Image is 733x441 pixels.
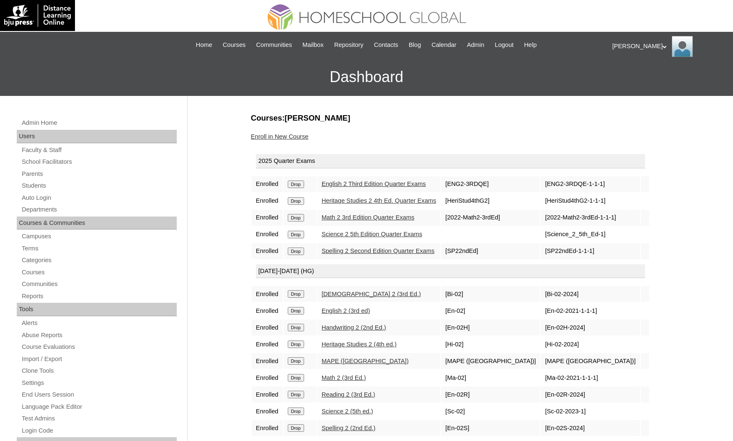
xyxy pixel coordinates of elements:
[21,413,177,424] a: Test Admins
[288,248,304,255] input: Drop
[288,424,304,432] input: Drop
[21,291,177,302] a: Reports
[288,357,304,365] input: Drop
[252,420,283,436] td: Enrolled
[541,243,640,259] td: [SP22ndEd-1-1-1]
[441,193,540,209] td: [HeriStud4thG2]
[322,248,435,254] a: Spelling 2 Second Edition Quarter Exams
[252,243,283,259] td: Enrolled
[322,307,370,314] a: English 2 (3rd ed)
[441,320,540,335] td: [En-02H]
[21,267,177,278] a: Courses
[256,154,645,168] div: 2025 Quarter Exams
[21,169,177,179] a: Parents
[196,40,212,50] span: Home
[463,40,489,50] a: Admin
[21,366,177,376] a: Clone Tools
[21,426,177,436] a: Login Code
[672,36,693,57] img: Ariane Ebuen
[21,157,177,167] a: School Facilitators
[431,40,456,50] span: Calendar
[441,370,540,386] td: [Ma-02]
[322,197,436,204] a: Heritage Studies 2 4th Ed. Quarter Exams
[541,370,640,386] td: [Ma-02-2021-1-1-1]
[252,176,283,192] td: Enrolled
[288,340,304,348] input: Drop
[541,210,640,226] td: [2022-Math2-3rdEd-1-1-1]
[21,243,177,254] a: Terms
[441,420,540,436] td: [En-02S]
[441,176,540,192] td: [ENG2-3RDQE]
[256,40,292,50] span: Communities
[524,40,537,50] span: Help
[520,40,541,50] a: Help
[441,387,540,402] td: [En-02R]
[252,403,283,419] td: Enrolled
[322,214,415,221] a: Math 2 3rd Edition Quarter Exams
[441,353,540,369] td: [MAPE ([GEOGRAPHIC_DATA])]
[441,303,540,319] td: [En-02]
[541,353,640,369] td: [MAPE ([GEOGRAPHIC_DATA])]
[322,374,366,381] a: Math 2 (3rd Ed.)
[467,40,485,50] span: Admin
[21,231,177,242] a: Campuses
[21,181,177,191] a: Students
[541,336,640,352] td: [Hi-02-2024]
[21,330,177,340] a: Abuse Reports
[330,40,368,50] a: Repository
[252,193,283,209] td: Enrolled
[612,36,725,57] div: [PERSON_NAME]
[322,291,421,297] a: [DEMOGRAPHIC_DATA] 2 (3rd Ed.)
[252,320,283,335] td: Enrolled
[17,303,177,316] div: Tools
[288,181,304,188] input: Drop
[441,286,540,302] td: [Bi-02]
[541,176,640,192] td: [ENG2-3RDQE-1-1-1]
[541,403,640,419] td: [Sc-02-2023-1]
[252,40,296,50] a: Communities
[219,40,250,50] a: Courses
[4,58,729,96] h3: Dashboard
[288,407,304,415] input: Drop
[21,354,177,364] a: Import / Export
[252,303,283,319] td: Enrolled
[322,408,373,415] a: Science 2 (5th ed.)
[441,243,540,259] td: [SP22ndEd]
[288,307,304,315] input: Drop
[441,336,540,352] td: [Hi-02]
[21,204,177,215] a: Departments
[322,425,376,431] a: Spelling 2 (2nd Ed.)
[541,193,640,209] td: [HeriStud4thG2-1-1-1]
[302,40,324,50] span: Mailbox
[21,279,177,289] a: Communities
[541,286,640,302] td: [Bi-02-2024]
[252,210,283,226] td: Enrolled
[288,197,304,205] input: Drop
[252,353,283,369] td: Enrolled
[490,40,518,50] a: Logout
[251,113,666,124] h3: Courses:[PERSON_NAME]
[256,264,645,279] div: [DATE]-[DATE] (HG)
[21,402,177,412] a: Language Pack Editor
[427,40,460,50] a: Calendar
[288,324,304,331] input: Drop
[223,40,246,50] span: Courses
[21,255,177,266] a: Categories
[252,370,283,386] td: Enrolled
[21,342,177,352] a: Course Evaluations
[4,4,71,27] img: logo-white.png
[17,130,177,143] div: Users
[541,303,640,319] td: [En-02-2021-1-1-1]
[405,40,425,50] a: Blog
[374,40,398,50] span: Contacts
[21,378,177,388] a: Settings
[252,336,283,352] td: Enrolled
[322,324,386,331] a: Handwriting 2 (2nd Ed.)
[192,40,217,50] a: Home
[21,389,177,400] a: End Users Session
[17,217,177,230] div: Courses & Communities
[322,391,375,398] a: Reading 2 (3rd Ed.)
[288,214,304,222] input: Drop
[252,387,283,402] td: Enrolled
[288,391,304,398] input: Drop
